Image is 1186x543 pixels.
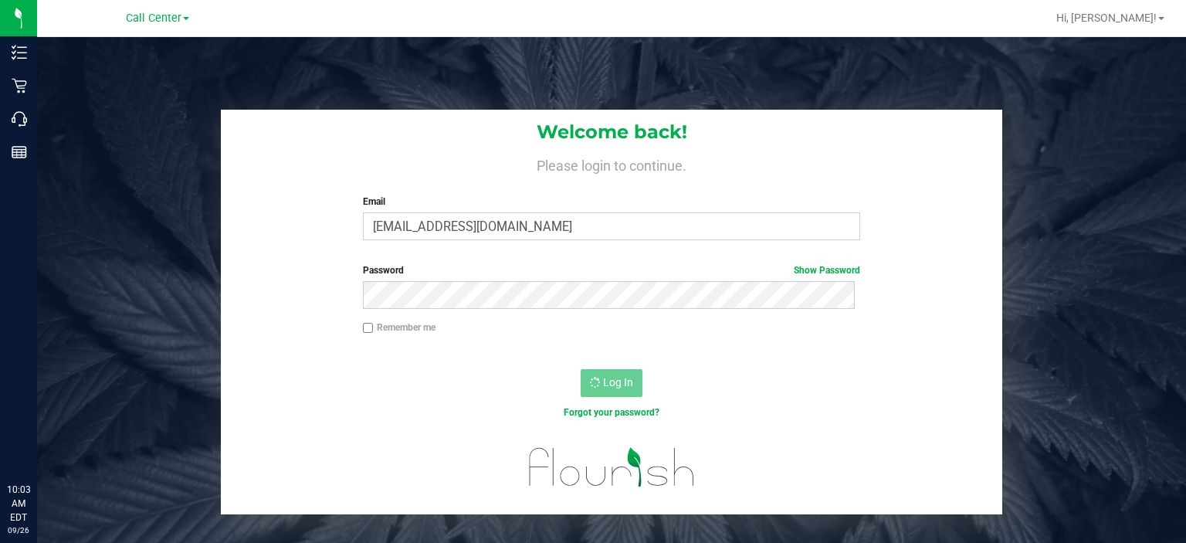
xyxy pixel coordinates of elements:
label: Remember me [363,321,435,334]
inline-svg: Reports [12,144,27,160]
h4: Please login to continue. [221,154,1002,173]
span: Log In [603,376,633,389]
img: flourish_logo.svg [514,436,710,498]
p: 10:03 AM EDT [7,483,30,524]
span: Call Center [126,12,181,25]
h1: Welcome back! [221,122,1002,142]
inline-svg: Retail [12,78,27,93]
a: Show Password [794,265,860,276]
span: Password [363,265,404,276]
inline-svg: Call Center [12,111,27,127]
a: Forgot your password? [564,407,659,418]
input: Remember me [363,323,374,334]
span: Hi, [PERSON_NAME]! [1056,12,1157,24]
p: 09/26 [7,524,30,536]
inline-svg: Inventory [12,45,27,60]
label: Email [363,195,861,209]
button: Log In [581,369,642,397]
